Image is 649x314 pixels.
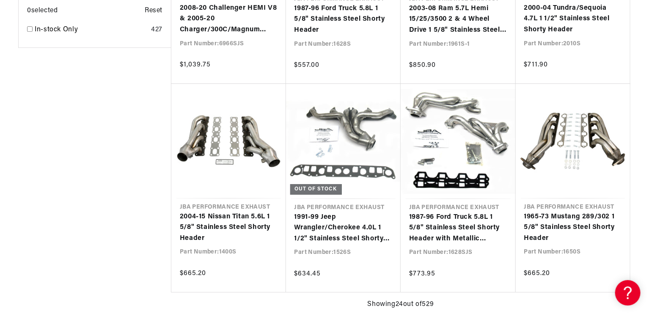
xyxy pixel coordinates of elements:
[368,299,434,310] span: Showing 24 out of 529
[524,3,622,36] a: 2000-04 Tundra/Sequoia 4.7L 1 1/2" Stainless Steel Shorty Header
[294,3,393,36] a: 1987-96 Ford Truck 5.8L 1 5/8" Stainless Steel Shorty Header
[35,25,148,36] a: In-stock Only
[27,6,58,17] span: 0 selected
[180,212,278,244] a: 2004-15 Nissan Titan 5.6L 1 5/8" Stainless Steel Shorty Header
[145,6,162,17] span: Reset
[151,25,162,36] div: 427
[409,3,507,36] a: 2003-08 Ram 5.7L Hemi 15/25/3500 2 & 4 Wheel Drive 1 5/8" Stainless Steel Shorty Header
[524,212,622,244] a: 1965-73 Mustang 289/302 1 5/8" Stainless Steel Shorty Header
[294,212,393,245] a: 1991-99 Jeep Wrangler/Cherokee 4.0L 1 1/2" Stainless Steel Shorty Header
[409,212,507,245] a: 1987-96 Ford Truck 5.8L 1 5/8" Stainless Steel Shorty Header with Metallic Ceramic Coating
[180,3,278,36] a: 2008-20 Challenger HEMI V8 & 2005-20 Charger/300C/Magnum HEMI V8 1 7/8" Stainless Steel Long Tube...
